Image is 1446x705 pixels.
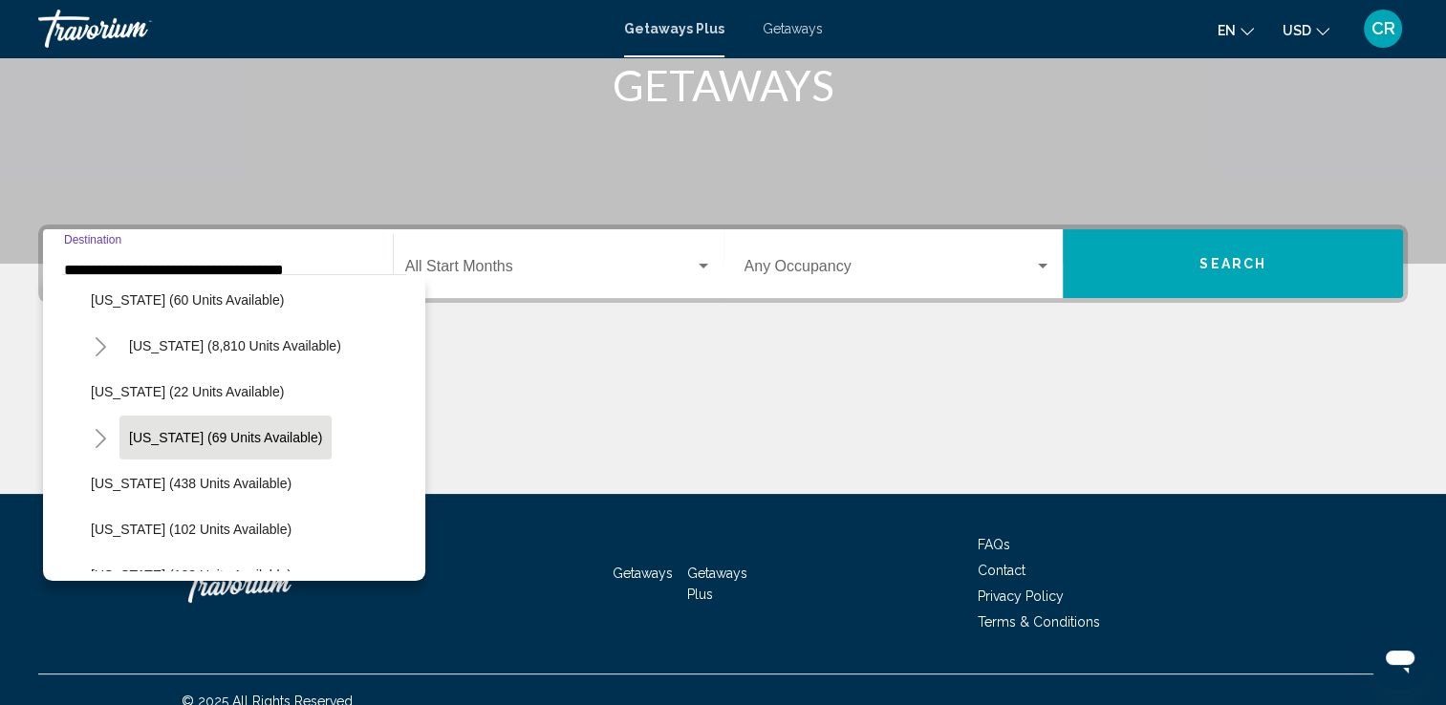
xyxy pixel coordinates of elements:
span: [US_STATE] (22 units available) [91,384,284,399]
button: [US_STATE] (438 units available) [81,461,301,505]
button: Change currency [1283,16,1329,44]
span: [US_STATE] (8,810 units available) [129,338,341,353]
span: en [1218,23,1236,38]
a: Getaways Plus [624,21,724,36]
button: [US_STATE] (8,810 units available) [119,324,351,368]
div: Search widget [43,229,1403,298]
a: Travorium [38,10,605,48]
span: Search [1199,257,1266,272]
a: FAQs [978,537,1010,552]
a: Contact [978,563,1025,578]
a: Getaways [763,21,823,36]
button: User Menu [1358,9,1408,49]
span: [US_STATE] (438 units available) [91,476,291,491]
h1: SEE THE WORLD WITH TRAVORIUM GETAWAYS [365,11,1082,110]
span: [US_STATE] (102 units available) [91,522,291,537]
button: [US_STATE] (102 units available) [81,507,301,551]
span: [US_STATE] (128 units available) [91,567,291,583]
a: Travorium [182,555,373,612]
a: Terms & Conditions [978,614,1100,630]
button: Toggle Hawaii (69 units available) [81,418,119,457]
button: [US_STATE] (128 units available) [81,553,301,597]
button: Change language [1218,16,1254,44]
span: [US_STATE] (69 units available) [129,430,322,445]
button: [US_STATE] (60 units available) [81,278,293,322]
a: Getaways [613,566,673,581]
a: Getaways Plus [687,566,747,602]
button: [US_STATE] (69 units available) [119,416,332,459]
span: CR [1371,19,1395,38]
span: USD [1283,23,1311,38]
button: Toggle Florida (8,810 units available) [81,327,119,365]
button: Search [1063,229,1403,298]
span: [US_STATE] (60 units available) [91,292,284,308]
a: Privacy Policy [978,588,1064,604]
button: [US_STATE] (22 units available) [81,370,293,414]
iframe: Button to launch messaging window [1370,629,1431,690]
